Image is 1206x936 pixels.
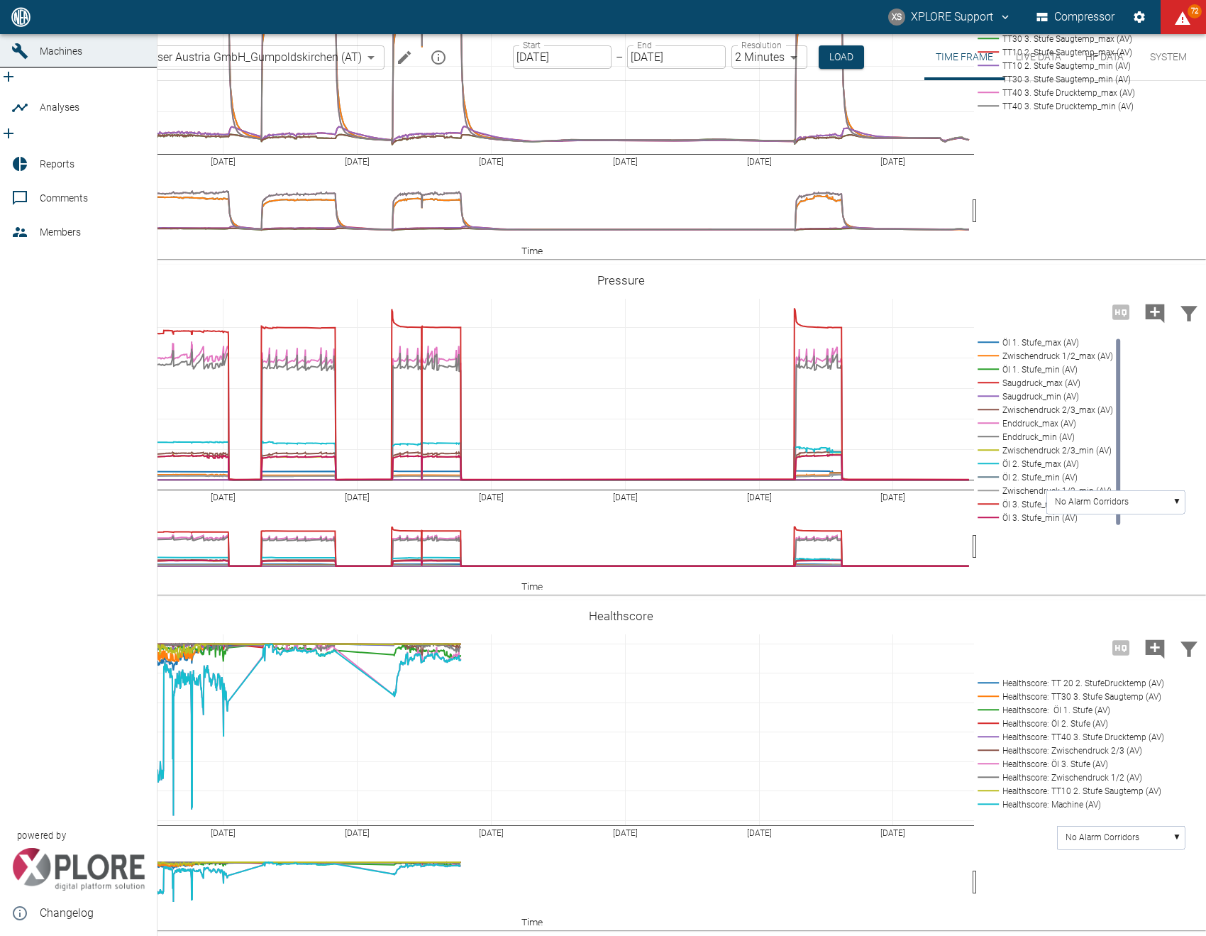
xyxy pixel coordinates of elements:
[1188,4,1202,18] span: 72
[40,192,88,204] span: Comments
[40,45,82,57] span: Machines
[1138,294,1172,331] button: Add comment
[731,45,807,69] div: 2 Minutes
[741,39,781,51] label: Resolution
[49,49,362,66] a: 04.2115_V8_Messer Austria GmbH_Gumpoldskirchen (AT)
[1034,4,1118,30] button: Compressor
[1172,629,1206,666] button: Filter Chart Data
[1055,497,1129,507] text: No Alarm Corridors
[1138,629,1172,666] button: Add comment
[424,43,453,72] button: mission info
[1073,34,1136,80] button: HF Data
[1066,832,1139,842] text: No Alarm Corridors
[819,45,864,69] button: Load
[627,45,726,69] input: MM/DD/YYYY
[888,9,905,26] div: XS
[513,45,612,69] input: MM/DD/YYYY
[886,4,1014,30] button: compressors@neaxplore.com
[1005,34,1073,80] button: Live Data
[637,39,651,51] label: End
[40,905,145,922] span: Changelog
[11,848,145,891] img: Xplore Logo
[40,226,81,238] span: Members
[1136,34,1200,80] button: System
[924,34,1005,80] button: Time Frame
[616,49,623,65] p: –
[40,101,79,113] span: Analyses
[40,158,74,170] span: Reports
[523,39,541,51] label: Start
[17,829,66,842] span: powered by
[72,49,362,65] span: 04.2115_V8_Messer Austria GmbH_Gumpoldskirchen (AT)
[390,43,419,72] button: Edit machine
[1104,640,1138,654] span: High Resolution only available for periods of <3 days
[1172,294,1206,331] button: Filter Chart Data
[1127,4,1152,30] button: Settings
[1104,304,1138,318] span: High Resolution only available for periods of <3 days
[10,7,32,26] img: logo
